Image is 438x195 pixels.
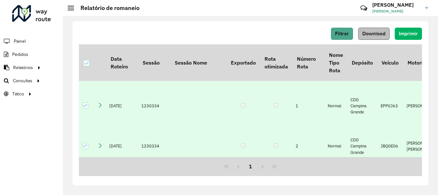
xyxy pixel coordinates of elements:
[347,44,377,81] th: Depósito
[372,8,420,14] span: [PERSON_NAME]
[395,28,422,40] button: Imprimir
[14,38,26,45] span: Painel
[106,131,138,162] td: [DATE]
[292,131,324,162] td: 2
[331,28,353,40] button: Filtrar
[324,131,347,162] td: Normal
[13,64,33,71] span: Relatórios
[138,81,170,130] td: 1230334
[357,1,371,15] a: Contato Rápido
[377,131,403,162] td: JBQ0E06
[138,131,170,162] td: 1230334
[362,31,385,36] span: Download
[12,51,28,58] span: Pedidos
[260,44,292,81] th: Rota otimizada
[377,44,403,81] th: Veículo
[324,81,347,130] td: Normal
[292,81,324,130] td: 1
[358,28,390,40] button: Download
[347,131,377,162] td: CDD Campina Grande
[13,77,32,84] span: Consultas
[106,44,138,81] th: Data Roteiro
[292,44,324,81] th: Número Rota
[377,81,403,130] td: EPP0J63
[74,4,139,12] h2: Relatório de romaneio
[372,2,420,8] h3: [PERSON_NAME]
[106,81,138,130] td: [DATE]
[324,44,347,81] th: Nome Tipo Rota
[226,44,260,81] th: Exportado
[12,91,24,97] span: Tático
[335,31,349,36] span: Filtrar
[347,81,377,130] td: CDD Campina Grande
[138,44,170,81] th: Sessão
[244,160,257,173] button: 1
[399,31,418,36] span: Imprimir
[170,44,226,81] th: Sessão Nome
